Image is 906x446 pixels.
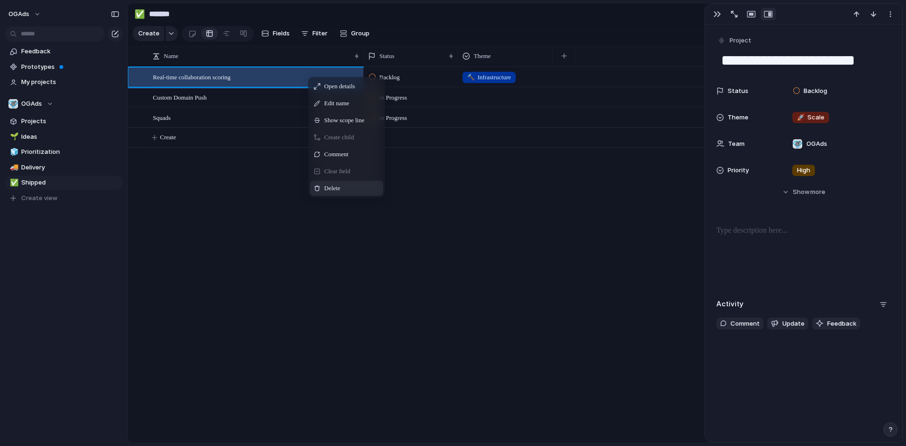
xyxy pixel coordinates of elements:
span: Create child [324,133,354,142]
button: Fields [258,26,294,41]
span: Delivery [21,163,119,172]
button: Filter [297,26,331,41]
span: Prioritization [21,147,119,157]
span: Comment [324,150,348,159]
button: ✅ [132,7,147,22]
span: Show scope line [324,116,364,125]
div: 🧊 [10,147,17,158]
a: My projects [5,75,123,89]
button: Project [715,34,754,48]
span: Edit name [324,99,349,108]
div: 🚚 [10,162,17,173]
span: Shipped [21,178,119,187]
button: OGAds [5,97,123,111]
a: Feedback [5,44,123,59]
button: Group [335,26,374,41]
div: 🌱 [10,131,17,142]
button: OGAds [4,7,46,22]
a: Projects [5,114,123,128]
a: ✅Shipped [5,176,123,190]
button: 🚚 [8,163,18,172]
span: Fields [273,29,290,38]
a: 🧊Prioritization [5,145,123,159]
div: Context Menu [308,77,385,198]
span: Prototypes [21,62,119,72]
span: Project [730,36,751,45]
button: 🌱 [8,132,18,142]
span: Projects [21,117,119,126]
span: OGAds [21,99,42,109]
button: Create [133,26,164,41]
span: Clear field [324,167,350,176]
a: 🚚Delivery [5,160,123,175]
span: Open details [324,82,355,91]
div: ✅ [10,177,17,188]
span: Create [138,29,159,38]
button: Create view [5,191,123,205]
span: My projects [21,77,119,87]
span: Delete [324,184,340,193]
button: 🧊 [8,147,18,157]
span: Create view [21,194,58,203]
a: 🌱Ideas [5,130,123,144]
span: Ideas [21,132,119,142]
a: Prototypes [5,60,123,74]
span: Feedback [21,47,119,56]
span: OGAds [8,9,29,19]
span: Group [351,29,369,38]
button: ✅ [8,178,18,187]
div: ✅ [134,8,145,20]
span: Filter [312,29,327,38]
